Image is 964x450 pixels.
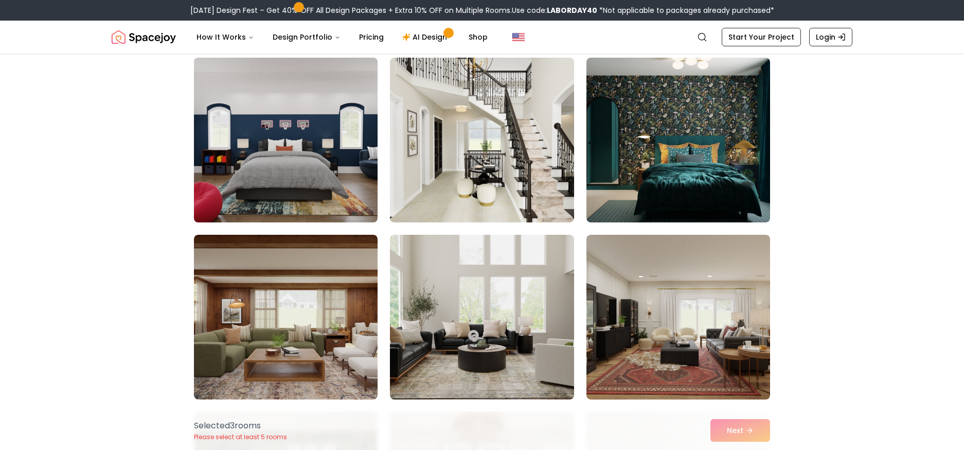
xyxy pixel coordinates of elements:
img: Room room-33 [586,58,770,222]
nav: Main [188,27,496,47]
a: Start Your Project [722,28,801,46]
span: *Not applicable to packages already purchased* [597,5,774,15]
img: Room room-35 [390,235,574,400]
b: LABORDAY40 [547,5,597,15]
div: [DATE] Design Fest – Get 40% OFF All Design Packages + Extra 10% OFF on Multiple Rooms. [190,5,774,15]
img: United States [512,31,525,43]
nav: Global [112,21,852,54]
button: How It Works [188,27,262,47]
a: Shop [460,27,496,47]
button: Design Portfolio [264,27,349,47]
p: Selected 3 room s [194,420,287,432]
img: Spacejoy Logo [112,27,176,47]
a: Login [809,28,852,46]
img: Room room-36 [586,235,770,400]
img: Room room-31 [189,54,382,227]
a: AI Design [394,27,458,47]
a: Spacejoy [112,27,176,47]
p: Please select at least 5 rooms [194,433,287,441]
a: Pricing [351,27,392,47]
img: Room room-34 [194,235,378,400]
img: Room room-32 [390,58,574,222]
span: Use code: [512,5,597,15]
